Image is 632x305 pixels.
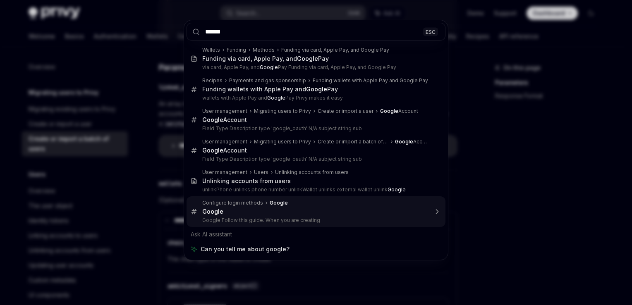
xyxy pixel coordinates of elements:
div: Configure login methods [202,200,263,206]
div: User management [202,138,247,145]
div: Wallets [202,47,220,53]
div: Ask AI assistant [187,227,445,242]
div: Recipes [202,77,223,84]
div: Unlinking accounts from users [202,177,291,185]
p: wallets with Apple Pay and Pay Privy makes it easy [202,95,428,101]
div: Funding via card, Apple Pay, and Google Pay [281,47,389,53]
p: unlinkPhone unlinks phone number unlinkWallet unlinks external wallet unlink [202,186,428,193]
div: Migrating users to Privy [254,138,311,145]
b: Google [270,200,288,206]
span: Can you tell me about google? [201,245,290,253]
div: User management [202,169,247,176]
div: Account [202,147,247,154]
div: Payments and gas sponsorship [229,77,306,84]
div: User management [202,108,247,114]
p: via card, Apple Pay, and Pay Funding via card, Apple Pay, and Google Pay [202,64,428,71]
b: Google [297,55,318,62]
p: Field Type Description type 'google_oauth' N/A subject string sub [202,125,428,132]
div: Create or import a batch of users [318,138,388,145]
div: Methods [253,47,275,53]
b: Google [380,108,398,114]
b: Google [202,208,223,215]
div: Funding wallets with Apple Pay and Pay [202,86,338,93]
div: Funding [227,47,246,53]
div: ESC [423,27,438,36]
div: Create or import a user [318,108,373,114]
div: Account [380,108,418,114]
div: Funding wallets with Apple Pay and Google Pay [313,77,428,84]
div: Account [202,116,247,124]
b: Google [202,116,223,123]
p: Field Type Description type 'google_oauth' N/A subject string sub [202,156,428,162]
b: Google [395,138,413,145]
p: Google Follow this guide. When you are creating [202,217,428,224]
div: Account [395,138,428,145]
div: Unlinking accounts from users [275,169,349,176]
b: Google [267,95,285,101]
b: Google [202,147,223,154]
div: Migrating users to Privy [254,108,311,114]
b: Google [260,64,278,70]
b: Google [306,86,327,93]
div: Funding via card, Apple Pay, and Pay [202,55,329,62]
div: Users [254,169,268,176]
b: Google [388,186,406,193]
